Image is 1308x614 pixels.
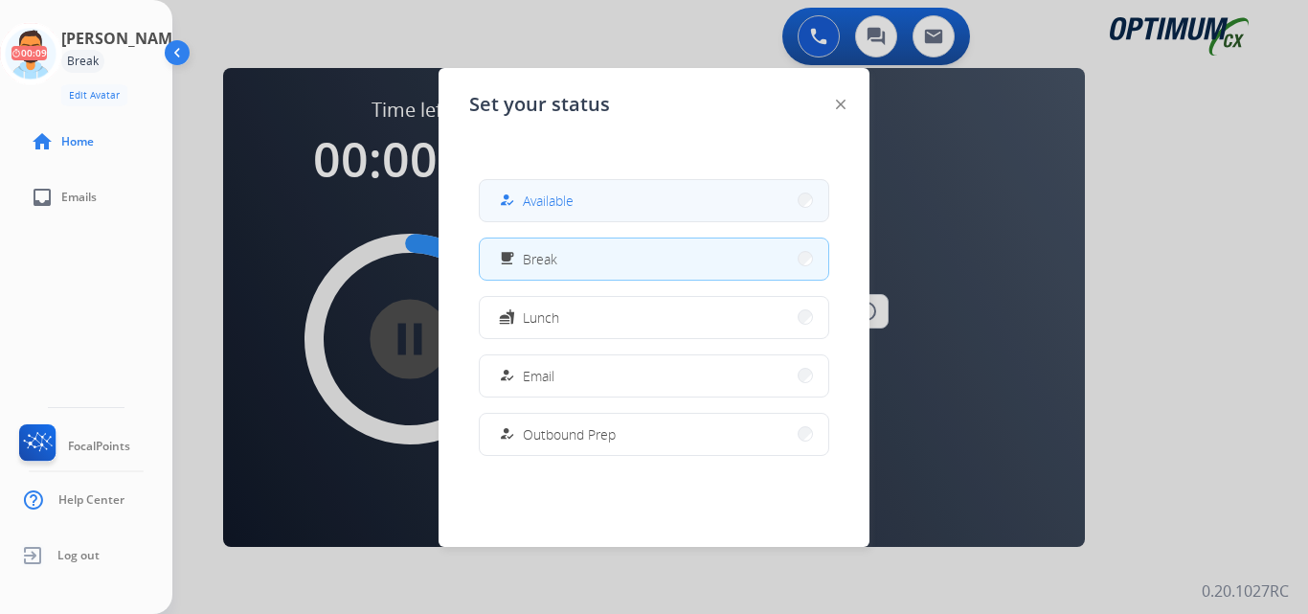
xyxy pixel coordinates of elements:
[480,180,828,221] button: Available
[480,297,828,338] button: Lunch
[499,193,515,209] mat-icon: how_to_reg
[499,426,515,443] mat-icon: how_to_reg
[523,191,574,211] span: Available
[61,84,127,106] button: Edit Avatar
[523,307,559,328] span: Lunch
[58,492,124,508] span: Help Center
[480,414,828,455] button: Outbound Prep
[61,134,94,149] span: Home
[31,130,54,153] mat-icon: home
[469,91,610,118] span: Set your status
[31,186,54,209] mat-icon: inbox
[61,190,97,205] span: Emails
[57,548,100,563] span: Log out
[68,439,130,454] span: FocalPoints
[61,27,186,50] h3: [PERSON_NAME]
[499,368,515,384] mat-icon: how_to_reg
[480,355,828,397] button: Email
[15,424,130,468] a: FocalPoints
[523,249,557,269] span: Break
[836,100,846,109] img: close-button
[523,366,554,386] span: Email
[61,50,104,73] div: Break
[480,239,828,280] button: Break
[1202,580,1289,603] p: 0.20.1027RC
[499,309,515,326] mat-icon: fastfood
[523,424,616,444] span: Outbound Prep
[499,251,515,267] mat-icon: free_breakfast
